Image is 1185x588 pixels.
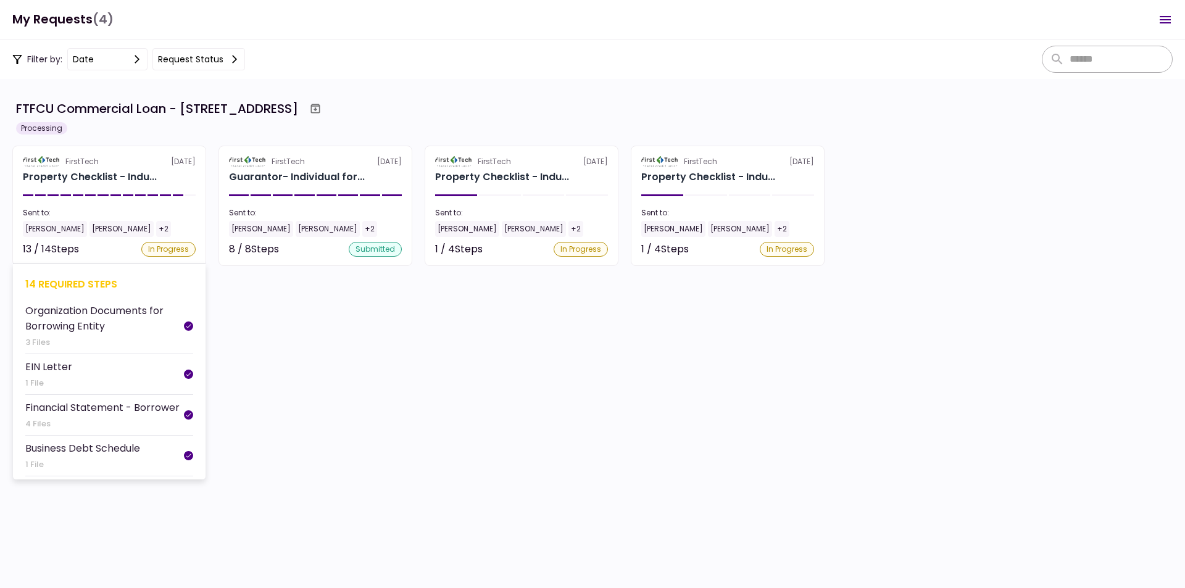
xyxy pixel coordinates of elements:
div: Financial Statement - Borrower [25,400,180,415]
img: Partner logo [229,156,267,167]
div: FirstTech [684,156,717,167]
div: FirstTech [272,156,305,167]
img: Partner logo [435,156,473,167]
div: In Progress [554,242,608,257]
div: 13 / 14 Steps [23,242,79,257]
div: +2 [156,221,171,237]
div: 14 required steps [25,276,193,292]
div: [PERSON_NAME] [502,221,566,237]
div: 1 / 4 Steps [641,242,689,257]
div: [DATE] [229,156,402,167]
button: Archive workflow [304,97,326,120]
div: Sent to: [229,207,402,218]
div: Guarantor- Individual for ASTRO PROPERTIES LLC Andrew Stroman [229,170,365,184]
div: In Progress [760,242,814,257]
img: Partner logo [641,156,679,167]
div: [DATE] [23,156,196,167]
div: Organization Documents for Borrowing Entity [25,303,184,334]
div: Business Debt Schedule [25,441,140,456]
div: 1 File [25,458,140,471]
div: FirstTech [65,156,99,167]
div: date [73,52,94,66]
div: 4 Files [25,418,180,430]
img: Partner logo [23,156,60,167]
div: FirstTech [478,156,511,167]
div: [PERSON_NAME] [708,221,772,237]
div: [PERSON_NAME] [435,221,499,237]
button: Request status [152,48,245,70]
div: [PERSON_NAME] [296,221,360,237]
div: 1 File [25,377,72,389]
h1: My Requests [12,7,114,32]
div: Sent to: [23,207,196,218]
div: In Progress [141,242,196,257]
div: Property Checklist - Industrial for ASTRO PROPERTIES LLC 175 West 3450 South [435,170,569,184]
div: +2 [362,221,377,237]
div: Filter by: [12,48,245,70]
div: 8 / 8 Steps [229,242,279,257]
button: Open menu [1150,5,1180,35]
button: date [67,48,148,70]
div: Property Checklist - Industrial for ASTRO PROPERTIES LLC 1650 S Carbon Ave [23,170,157,184]
div: +2 [568,221,583,237]
div: [PERSON_NAME] [23,221,87,237]
div: 3 Files [25,336,184,349]
div: Sent to: [435,207,608,218]
div: EIN Letter [25,359,72,375]
div: submitted [349,242,402,257]
div: [PERSON_NAME] [641,221,705,237]
div: [PERSON_NAME] [89,221,154,237]
div: FTFCU Commercial Loan - [STREET_ADDRESS] [16,99,298,118]
div: Sent to: [641,207,814,218]
div: [PERSON_NAME] [229,221,293,237]
div: [DATE] [641,156,814,167]
div: +2 [775,221,789,237]
div: Property Checklist - Industrial for ASTRO PROPERTIES LLC 155 West 200 South [641,170,775,184]
div: Processing [16,122,67,135]
div: 1 / 4 Steps [435,242,483,257]
span: (4) [93,7,114,32]
div: [DATE] [435,156,608,167]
